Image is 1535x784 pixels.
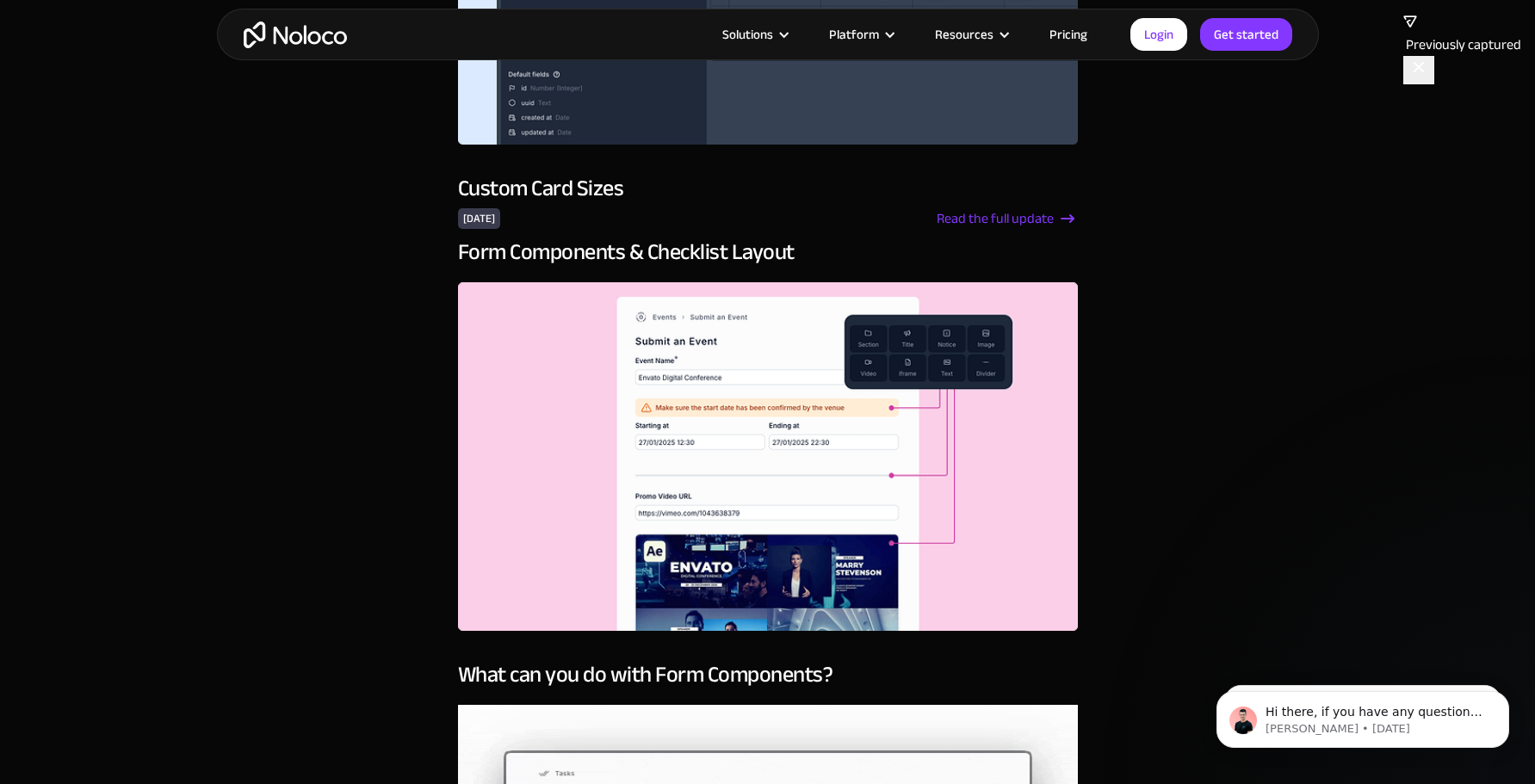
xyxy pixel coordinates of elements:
[701,23,808,46] div: Solutions
[935,23,993,46] div: Resources
[458,208,1078,229] a: [DATE]Read the full update
[458,239,1078,265] h3: Form Components & Checklist Layout
[937,208,1054,229] div: Read the full update
[458,176,1078,201] h3: Custom Card Sizes
[1028,23,1109,46] a: Pricing
[913,23,1028,46] div: Resources
[808,23,913,46] div: Platform
[1200,18,1292,51] a: Get started
[722,23,773,46] div: Solutions
[1191,655,1535,775] iframe: Intercom notifications message
[244,22,347,48] a: home
[458,662,1078,688] h3: What can you do with Form Components?
[1130,18,1187,51] a: Login
[458,208,500,229] div: [DATE]
[829,23,879,46] div: Platform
